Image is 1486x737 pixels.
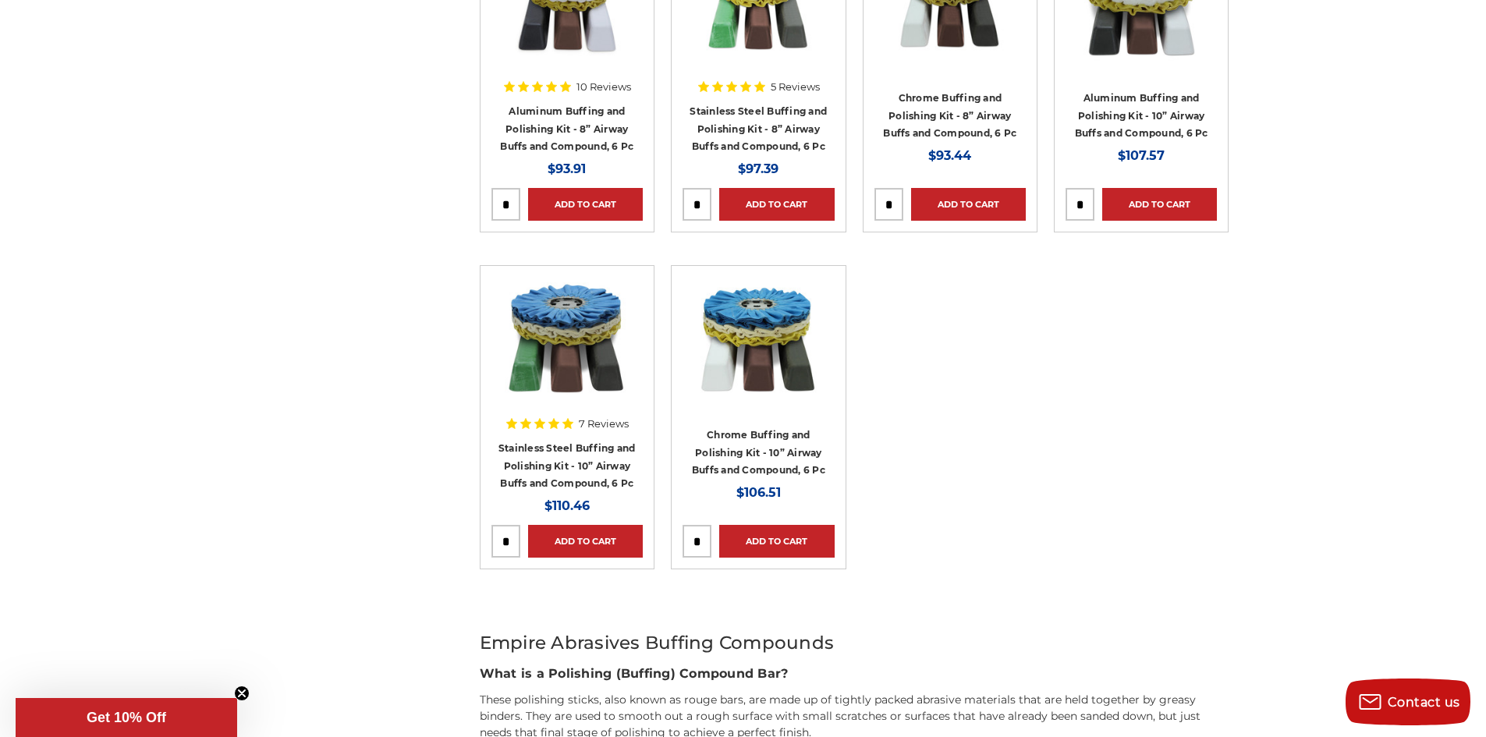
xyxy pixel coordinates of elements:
[738,161,778,176] span: $97.39
[579,419,629,429] span: 7 Reviews
[500,105,633,152] a: Aluminum Buffing and Polishing Kit - 8” Airway Buffs and Compound, 6 Pc
[690,105,827,152] a: Stainless Steel Buffing and Polishing Kit - 8” Airway Buffs and Compound, 6 Pc
[696,277,821,402] img: 10 inch airway buff and polishing compound kit for chrome
[883,92,1016,139] a: Chrome Buffing and Polishing Kit - 8” Airway Buffs and Compound, 6 Pc
[528,525,643,558] a: Add to Cart
[87,710,166,725] span: Get 10% Off
[498,442,636,489] a: Stainless Steel Buffing and Polishing Kit - 10” Airway Buffs and Compound, 6 Pc
[1388,695,1460,710] span: Contact us
[505,277,630,402] img: 10 inch airway buff and polishing compound kit for stainless steel
[692,429,825,476] a: Chrome Buffing and Polishing Kit - 10” Airway Buffs and Compound, 6 Pc
[548,161,586,176] span: $93.91
[1118,148,1165,163] span: $107.57
[16,698,237,737] div: Get 10% OffClose teaser
[234,686,250,701] button: Close teaser
[1346,679,1470,725] button: Contact us
[1075,92,1208,139] a: Aluminum Buffing and Polishing Kit - 10” Airway Buffs and Compound, 6 Pc
[544,498,590,513] span: $110.46
[480,664,1229,683] h3: What is a Polishing (Buffing) Compound Bar?
[1102,188,1217,221] a: Add to Cart
[480,629,1229,657] h2: Empire Abrasives Buffing Compounds
[719,525,834,558] a: Add to Cart
[683,277,834,428] a: 10 inch airway buff and polishing compound kit for chrome
[771,82,820,92] span: 5 Reviews
[576,82,631,92] span: 10 Reviews
[491,277,643,428] a: 10 inch airway buff and polishing compound kit for stainless steel
[719,188,834,221] a: Add to Cart
[911,188,1026,221] a: Add to Cart
[928,148,971,163] span: $93.44
[736,485,781,500] span: $106.51
[528,188,643,221] a: Add to Cart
